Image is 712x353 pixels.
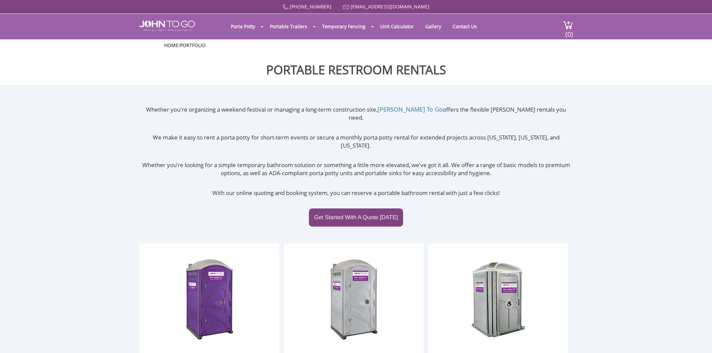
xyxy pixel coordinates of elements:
[164,42,178,48] a: Home
[420,20,446,33] a: Gallery
[139,105,573,122] p: Whether you're organizing a weekend festival or managing a long-term construction site, offers th...
[139,133,573,150] p: We make it easy to rent a porta potty for short-term events or secure a monthly porta potty renta...
[283,4,288,10] img: Call
[448,20,482,33] a: Contact Us
[164,42,548,49] ul: /
[139,161,573,178] p: Whether you’re looking for a simple temporary bathroom solution or something a little more elevat...
[139,21,195,31] img: JOHN to go
[226,20,260,33] a: Porta Potty
[563,21,573,30] img: cart a
[265,20,312,33] a: Portable Trailers
[317,20,370,33] a: Temporary Fencing
[290,3,331,10] a: [PHONE_NUMBER]
[180,42,206,48] a: Portfolio
[565,24,573,39] span: (0)
[685,326,712,353] button: Live Chat
[309,208,403,227] a: Get Started With A Quote [DATE]
[471,257,525,341] img: ADA Handicapped Accessible Unit
[378,105,443,113] a: [PERSON_NAME] To Go
[139,189,573,197] p: With our online quoting and booking system, you can reserve a portable bathroom rental with just ...
[351,3,429,10] a: [EMAIL_ADDRESS][DOMAIN_NAME]
[343,5,349,9] img: Mail
[375,20,419,33] a: Unit Calculator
